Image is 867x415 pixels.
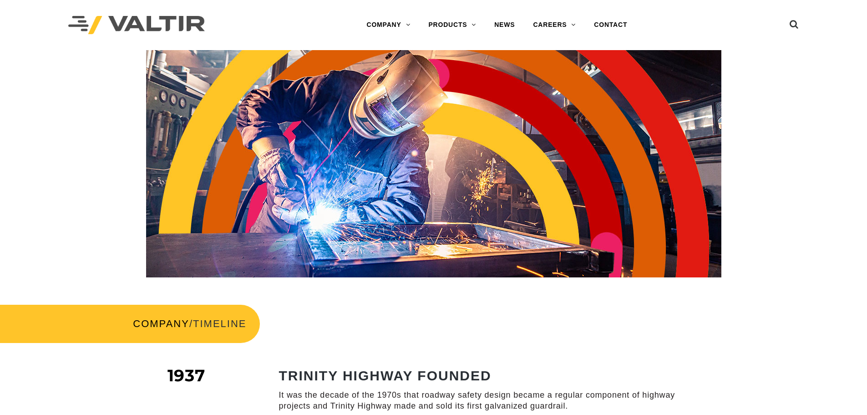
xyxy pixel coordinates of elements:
[167,365,205,385] span: 1937
[279,368,492,383] strong: TRINITY HIGHWAY FOUNDED
[419,16,485,34] a: PRODUCTS
[133,318,189,329] a: COMPANY
[585,16,636,34] a: CONTACT
[193,318,246,329] span: TIMELINE
[146,50,721,277] img: Header_Timeline
[524,16,585,34] a: CAREERS
[279,390,682,411] p: It was the decade of the 1970s that roadway safety design became a regular component of highway p...
[357,16,419,34] a: COMPANY
[68,16,205,35] img: Valtir
[485,16,524,34] a: NEWS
